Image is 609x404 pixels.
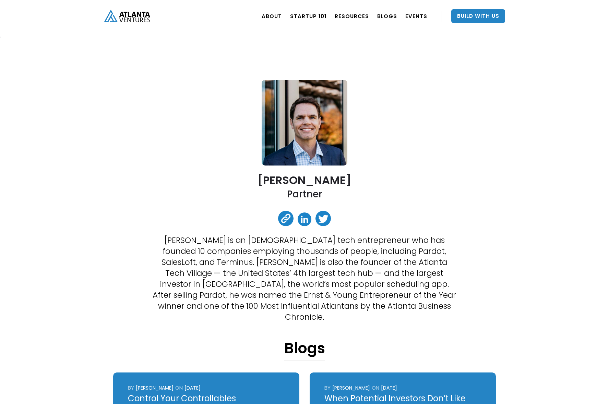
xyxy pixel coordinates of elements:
h2: Partner [287,188,322,200]
div: by [128,384,134,391]
a: BLOGS [377,7,397,26]
div: [DATE] [184,384,201,391]
p: [PERSON_NAME] is an [DEMOGRAPHIC_DATA] tech entrepreneur who has founded 10 companies employing t... [151,235,457,322]
a: EVENTS [405,7,427,26]
a: ABOUT [262,7,282,26]
h1: Blogs [284,340,325,360]
a: Build With Us [451,9,505,23]
a: Startup 101 [290,7,326,26]
div: [DATE] [381,384,397,391]
div: Control Your Controllables [128,393,284,404]
div: ON [372,384,379,391]
h2: [PERSON_NAME] [258,174,351,186]
div: ON [175,384,183,391]
div: [PERSON_NAME] [332,384,370,391]
a: RESOURCES [335,7,369,26]
div: [PERSON_NAME] [136,384,174,391]
div: by [324,384,331,391]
